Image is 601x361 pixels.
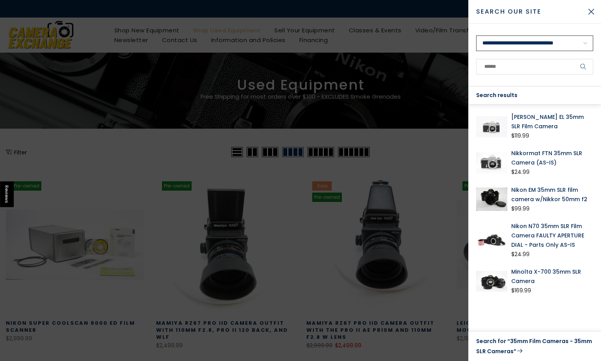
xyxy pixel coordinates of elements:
[476,221,507,259] img: Nikon N70 35mm SLR Film Camera FAULTY APERTURE DIAL - Parts Only AS-IS 35mm Film Cameras - 35mm S...
[511,167,530,177] div: $24.99
[511,204,530,214] div: $99.99
[511,221,593,250] a: Nikon N70 35mm SLR Film Camera FAULTY APERTURE DIAL - Parts Only AS-IS
[468,87,601,104] div: Search results
[476,112,507,141] img: Nikon Nikkormat EL 35mm SLR Film Camera 35mm Film Cameras - 35mm SLR Cameras Nikon 5164587
[511,250,530,259] div: $24.99
[511,286,531,296] div: $169.99
[511,131,529,141] div: $119.99
[476,185,507,214] img: Nikon EM 35mm SLR film camera w/Nikkor 50mm f2 35mm Film Cameras - 35mm SLR Cameras Nikon 7025853
[511,267,593,286] a: Minolta X-700 35mm SLR Camera
[581,2,601,21] button: Close Search
[476,149,507,177] img: Nikkormat FTN 35mm SLR Camera (AS-IS) 35mm Film Cameras - 35mm SLR Cameras Nikkormat FT4372894
[511,149,593,167] a: Nikkormat FTN 35mm SLR Camera (AS-IS)
[476,7,581,16] span: Search Our Site
[511,112,593,131] a: [PERSON_NAME] EL 35mm SLR Film Camera
[476,267,507,296] img: Minolta X-700 35mm SLR Camera 35mm Film Cameras - 35mm SLR Cameras Minolta 1900207
[511,185,593,204] a: Nikon EM 35mm SLR film camera w/Nikkor 50mm f2
[476,336,593,356] a: Search for “35mm Film Cameras - 35mm SLR Cameras”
